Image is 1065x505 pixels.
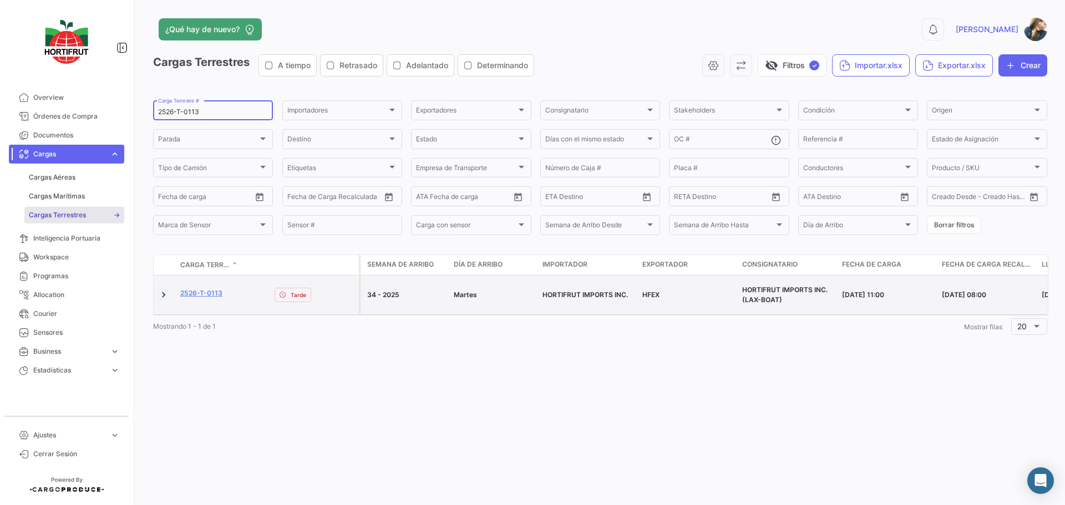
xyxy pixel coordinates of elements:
datatable-header-cell: Semana de Arribo [361,255,449,275]
button: A tiempo [259,55,316,76]
span: Business [33,346,105,356]
span: expand_more [110,149,120,159]
a: Cargas Aéreas [24,169,124,186]
a: Workspace [9,248,124,267]
datatable-header-cell: Importador [538,255,638,275]
button: Open calendar [251,188,268,205]
span: HORTIFRUT IMPORTS INC. (LAX-BOAT) [742,285,828,304]
span: Empresa de Transporte [416,166,516,174]
span: 20 [1017,322,1027,331]
input: ATA Hasta [845,194,889,202]
datatable-header-cell: Póliza [242,261,270,269]
span: Estadísticas [33,365,105,375]
button: Open calendar [768,188,784,205]
span: Inteligencia Portuaria [33,233,120,243]
input: Hasta [186,194,230,202]
span: Retrasado [339,60,377,71]
span: HORTIFRUT IMPORTS INC. [542,290,628,299]
span: Cargas Terrestres [29,210,86,220]
span: Importadores [287,108,387,116]
input: Hasta [573,194,617,202]
a: Sensores [9,323,124,342]
span: Origen [932,108,1032,116]
span: Allocation [33,290,120,300]
span: Órdenes de Compra [33,111,120,121]
span: visibility_off [765,59,778,72]
datatable-header-cell: Consignatario [738,255,838,275]
span: Adelantado [406,60,448,71]
button: Adelantado [387,55,454,76]
div: 34 - 2025 [367,290,445,300]
input: Desde [545,194,565,202]
datatable-header-cell: Estado de Envio [270,261,359,269]
span: Semana de Arribo Hasta [674,223,774,231]
span: Mostrar filas [964,323,1002,331]
span: Overview [33,93,120,103]
input: ATD Hasta [459,194,503,202]
span: ✓ [809,60,819,70]
button: visibility_offFiltros✓ [758,54,826,76]
datatable-header-cell: Exportador [638,255,738,275]
button: Determinando [458,55,534,76]
span: Fecha de Carga Recalculada [942,259,1033,269]
button: Open calendar [510,188,526,205]
span: Determinando [477,60,528,71]
span: Semana de Arribo Desde [545,223,645,231]
span: Día de Arribo [803,223,903,231]
span: Parada [158,137,258,145]
input: ATD Desde [416,194,451,202]
span: Semana de Arribo [367,259,434,269]
img: 67520e24-8e31-41af-9406-a183c2b4e474.jpg [1024,18,1047,41]
span: Condición [803,108,903,116]
a: Inteligencia Portuaria [9,229,124,248]
input: Hasta [702,194,746,202]
span: Importador [542,259,587,269]
span: [PERSON_NAME] [956,24,1018,35]
span: Etiquetas [287,166,387,174]
a: Documentos [9,126,124,145]
span: [DATE] 08:00 [942,290,986,299]
a: Programas [9,267,124,285]
h3: Cargas Terrestres [153,54,537,76]
input: Creado Desde [932,194,973,202]
span: Stakeholders [674,108,774,116]
span: expand_more [110,346,120,356]
a: Cargas Marítimas [24,188,124,205]
span: Días con el mismo estado [545,137,645,145]
span: Exportador [642,259,688,269]
span: Programas [33,271,120,281]
div: Martes [454,290,534,300]
span: Cargas Aéreas [29,172,75,182]
a: Expand/Collapse Row [158,289,169,300]
span: Estado [416,137,516,145]
input: Desde [674,194,694,202]
span: Carga con sensor [416,223,516,231]
div: Abrir Intercom Messenger [1027,467,1054,494]
span: Sensores [33,328,120,338]
button: Importar.xlsx [832,54,910,76]
span: Workspace [33,252,120,262]
datatable-header-cell: Día de Arribo [449,255,538,275]
span: Cargas Marítimas [29,191,85,201]
span: A tiempo [278,60,311,71]
span: Ajustes [33,430,105,440]
span: Fecha de carga [842,259,901,269]
span: expand_more [110,365,120,375]
button: Retrasado [321,55,383,76]
input: Hasta [315,194,359,202]
span: ¿Qué hay de nuevo? [165,24,240,35]
input: Desde [158,194,178,202]
span: Consignatario [545,108,645,116]
a: Courier [9,304,124,323]
span: Destino [287,137,387,145]
span: Tarde [291,290,306,299]
span: HFEX [642,290,660,299]
span: [DATE] 11:00 [842,290,884,299]
span: Consignatario [742,259,798,269]
span: expand_more [110,430,120,440]
span: Courier [33,309,120,319]
span: Cargas [33,149,105,159]
span: Conductores [803,166,903,174]
span: Tipo de Camión [158,166,258,174]
button: Open calendar [638,188,655,205]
